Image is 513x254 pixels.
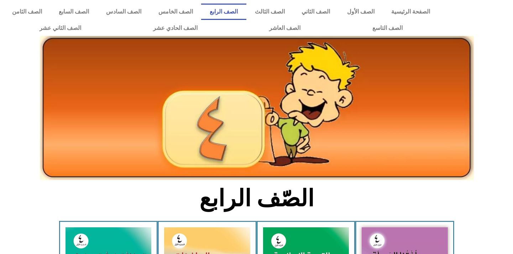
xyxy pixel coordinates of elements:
a: الصف الثالث [246,4,293,20]
a: الصف الرابع [201,4,246,20]
h2: الصّف الرابع [139,185,374,212]
a: الصف الثامن [4,4,51,20]
a: الصف السادس [98,4,150,20]
a: الصف الثاني عشر [4,20,117,36]
a: الصفحة الرئيسية [383,4,439,20]
a: الصف الخامس [150,4,201,20]
a: الصف الأول [339,4,383,20]
a: الصف الحادي عشر [117,20,234,36]
a: الصف العاشر [234,20,337,36]
a: الصف الثاني [293,4,339,20]
a: الصف السابع [51,4,98,20]
a: الصف التاسع [336,20,439,36]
